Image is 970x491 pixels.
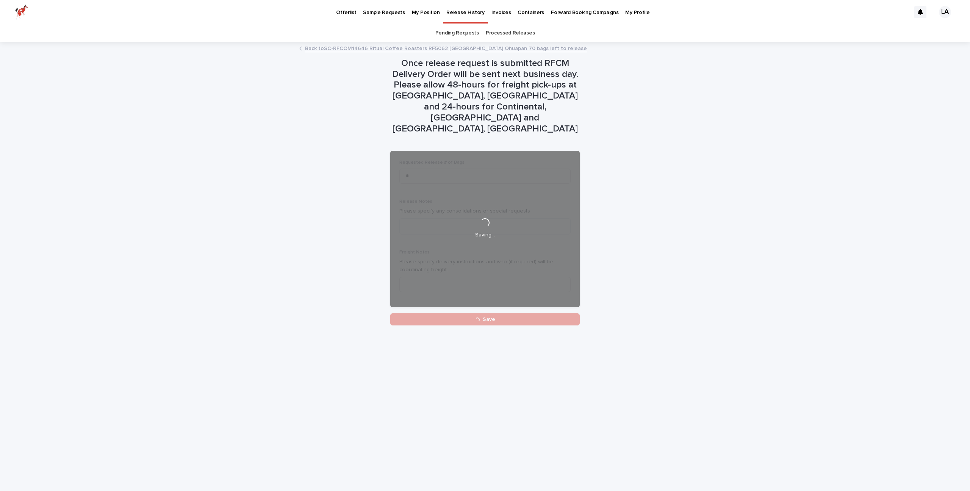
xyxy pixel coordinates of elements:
[390,313,580,325] button: Save
[390,58,580,134] h1: Once release request is submitted RFCM Delivery Order will be sent next business day. Please allo...
[15,5,28,20] img: zttTXibQQrCfv9chImQE
[435,24,479,42] a: Pending Requests
[305,44,587,52] a: Back toSC-RFCOM14646 Ritual Coffee Roasters RF5062 [GEOGRAPHIC_DATA] Ohuapan 70 bags left to release
[486,24,535,42] a: Processed Releases
[939,6,951,18] div: LA
[475,232,495,238] p: Saving…
[483,317,495,322] span: Save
